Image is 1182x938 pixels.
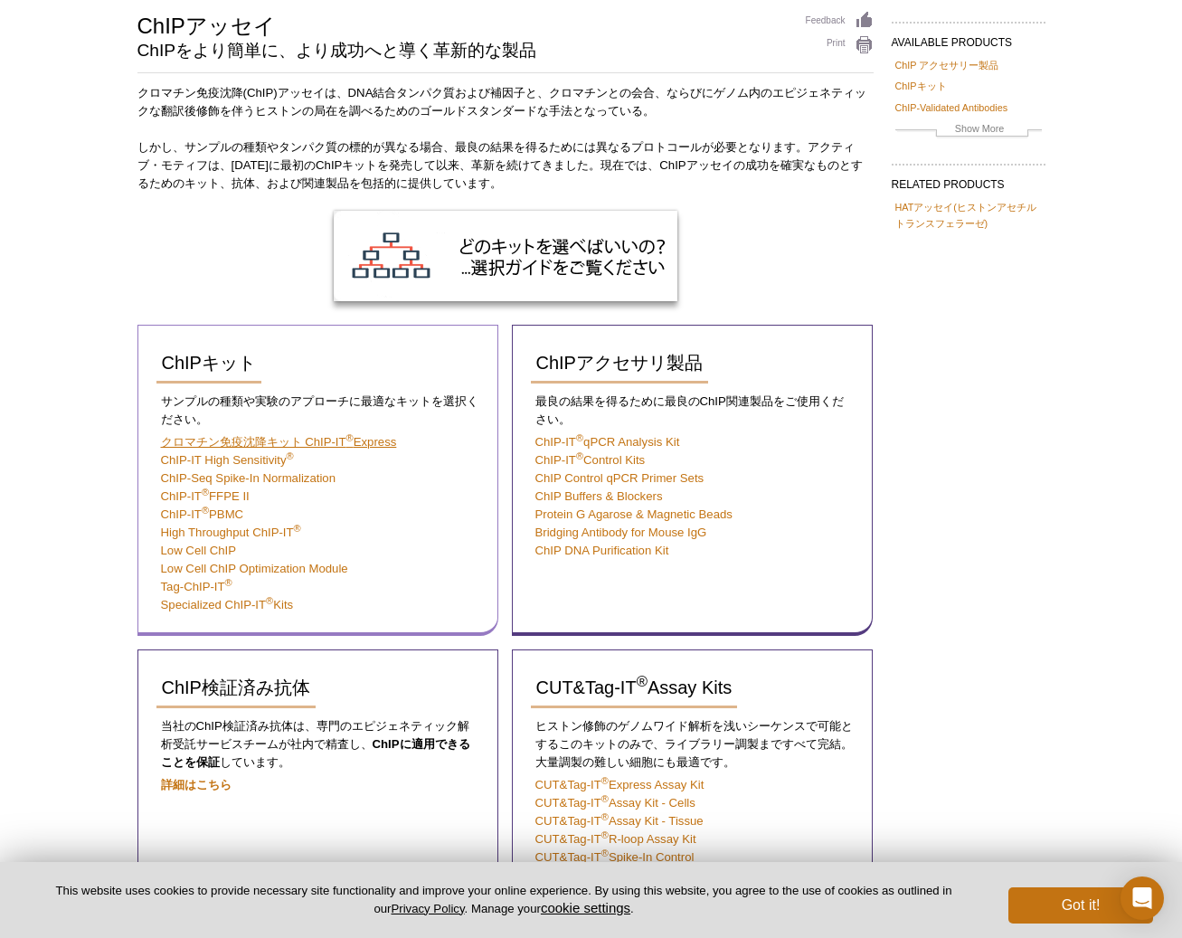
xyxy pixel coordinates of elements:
a: Specialized ChIP-IT®Kits [161,598,294,611]
a: 詳細はこちら [161,778,232,791]
a: Low Cell ChIP [161,544,237,557]
a: Print [806,35,874,55]
a: Bridging Antibody for Mouse IgG [535,526,707,539]
sup: ® [601,829,609,840]
a: ChIP検証済み抗体 [156,668,316,708]
a: ChIP-Validated Antibodies [895,99,1008,116]
button: Got it! [1008,887,1153,924]
sup: ® [287,450,294,461]
sup: ® [601,775,609,786]
button: cookie settings [541,900,630,915]
h2: AVAILABLE PRODUCTS [892,22,1045,54]
p: ヒストン修飾のゲノムワイド解析を浅いシーケンスで可能とするこのキットのみで、ライブラリー調製まですべて完結。大量調製の難しい細胞にも最適です。 [531,717,854,772]
a: CUT&Tag-IT®Assay Kit ‐ Tissue [535,814,704,828]
h2: RELATED PRODUCTS [892,164,1045,196]
a: CUT&Tag-IT®Express Assay Kit [535,778,704,791]
sup: ® [576,450,583,461]
p: 最良の結果を得るために最良のChIP関連製品をご使用ください。 [531,393,854,429]
p: 当社のChIP検証済み抗体は、専門のエピジェネティック解析受託サービスチームが社内で精査し、 しています。 [156,717,479,772]
sup: ® [346,432,354,443]
sup: ® [225,577,232,588]
a: ChIP アクセサリー製品 [895,57,999,73]
p: クロマチン免疫沈降(ChIP)アッセイは、DNA結合タンパク質および補因子と、クロマチンとの会合、ならびにゲノム内のエピジェネティックな翻訳後修飾を伴うヒストンの局在を調べるためのゴールドスタン... [137,84,874,120]
a: Show More [895,120,1042,141]
h2: ChIPをより簡単に、より成功へと導く革新的な製品 [137,43,788,59]
p: しかし、サンプルの種類やタンパク質の標的が異なる場合、最良の結果を得るためには異なるプロトコールが必要となります。アクティブ・モティフは、[DATE]に最初のChIPキットを発売して以来、革新を... [137,138,874,193]
strong: ChIPに適用できることを保証 [161,737,470,769]
a: CUT&Tag-IT®Assay Kits [531,668,738,708]
sup: ® [601,793,609,804]
sup: ® [202,487,209,497]
span: ChIPキット [162,353,256,373]
a: ChIP Buffers & Blockers [535,489,663,503]
a: ChIP-Seq Spike-In Normalization [161,471,336,485]
a: ChIPキット [156,344,261,384]
p: サンプルの種類や実験のアプローチに最適なキットを選択ください。 [156,393,479,429]
a: ChIP DNA Purification Kit [535,544,669,557]
a: Low Cell ChIP Optimization Module [161,562,348,575]
sup: ® [601,848,609,858]
a: CUT&Tag-IT®R-loop Assay Kit [535,832,696,846]
a: ChIP-IT High Sensitivity® [161,453,294,467]
a: ChIP-IT®PBMC [161,507,244,521]
h1: ChIPアッセイ [137,11,788,38]
sup: ® [637,673,648,690]
span: ChIPアクセサリ製品 [536,353,703,373]
a: ChIP Control qPCR Primer Sets [535,471,704,485]
span: CUT&Tag-IT Assay Kits [536,677,733,697]
sup: ® [576,432,583,443]
sup: ® [601,811,609,822]
sup: ® [266,595,273,606]
a: High Throughput ChIP-IT® [161,526,301,539]
a: CUT&Tag-IT®Assay Kit ‐ Cells [535,796,695,810]
a: Protein G Agarose & Magnetic Beads [535,507,733,521]
a: ChIP-IT®qPCR Analysis Kit [535,435,680,449]
a: クロマチン免疫沈降キット ChIP-IT®Express [161,435,397,449]
div: Open Intercom Messenger [1121,876,1164,920]
a: ChIPキット [895,78,947,94]
span: ChIP検証済み抗体 [162,677,310,697]
sup: ® [294,523,301,534]
sup: ® [202,505,209,516]
a: CUT&Tag-IT®Spike-In Control [535,850,695,864]
a: HATアッセイ(ヒストンアセチルトランスフェラーゼ) [895,199,1042,232]
a: ChIPアクセサリ製品 [531,344,708,384]
a: Feedback [806,11,874,31]
a: ChIP-IT®Control Kits [535,453,646,467]
a: Privacy Policy [391,902,464,915]
p: This website uses cookies to provide necessary site functionality and improve your online experie... [29,883,979,917]
a: Tag-ChIP-IT® [161,580,232,593]
a: ChIP-IT®FFPE II [161,489,250,503]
